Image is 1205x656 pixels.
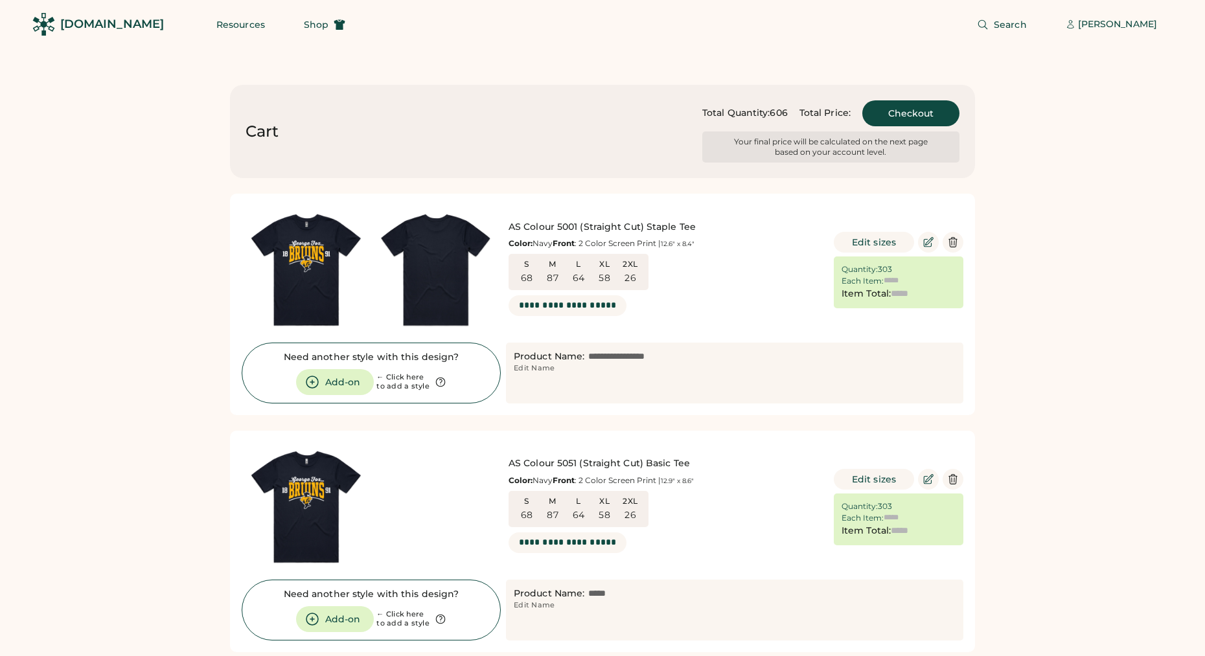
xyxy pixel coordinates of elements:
div: Product Name: [514,350,584,363]
div: Edit Name [514,600,555,611]
button: Search [961,12,1042,38]
div: XL [594,259,615,269]
img: generate-image [242,205,371,335]
div: M [542,259,563,269]
div: 26 [625,272,636,285]
div: 68 [521,272,533,285]
div: 303 [878,501,892,512]
div: Each Item: [842,276,884,286]
div: 87 [547,272,558,285]
div: [DOMAIN_NAME] [60,16,164,32]
div: M [542,496,563,506]
div: Quantity: [842,501,878,512]
div: Navy : 2 Color Screen Print | [509,238,822,249]
button: Edit Product [918,469,939,490]
div: AS Colour 5001 (Straight Cut) Staple Tee [509,221,822,234]
div: 2XL [620,496,641,506]
button: Edit sizes [834,232,914,253]
div: Cart [246,121,279,142]
img: Rendered Logo - Screens [32,13,55,36]
div: L [568,496,589,506]
div: 58 [599,509,610,522]
div: S [516,259,537,269]
div: 303 [878,264,892,275]
span: Shop [304,20,328,29]
img: generate-image [242,442,371,572]
div: Need another style with this design? [284,588,459,601]
font: 12.9" x 8.6" [661,477,694,485]
div: Product Name: [514,587,584,600]
button: Add-on [296,606,374,632]
button: Delete [943,469,963,490]
div: Item Total: [842,288,891,300]
strong: Color: [509,475,533,485]
div: Edit Name [514,363,555,374]
div: 2XL [620,259,641,269]
button: Edit sizes [834,469,914,490]
div: L [568,259,589,269]
button: Shop [288,12,361,38]
div: Each Item: [842,513,884,523]
div: Total Quantity: [702,107,770,120]
img: yH5BAEAAAAALAAAAAABAAEAAAIBRAA7 [371,442,501,572]
span: Search [994,20,1027,29]
div: S [516,496,537,506]
button: Add-on [296,369,374,395]
button: Delete [943,232,963,253]
div: [PERSON_NAME] [1078,18,1157,31]
div: 87 [547,509,558,522]
div: Item Total: [842,525,891,537]
div: Need another style with this design? [284,351,459,364]
font: 12.6" x 8.4" [661,240,694,248]
div: XL [594,496,615,506]
div: 64 [573,509,585,522]
div: 64 [573,272,585,285]
strong: Color: [509,238,533,248]
button: Edit Product [918,232,939,253]
button: Checkout [862,100,959,126]
div: 58 [599,272,610,285]
div: Navy : 2 Color Screen Print | [509,475,822,486]
div: ← Click here to add a style [376,610,430,628]
div: 68 [521,509,533,522]
strong: Front [553,475,575,485]
div: AS Colour 5051 (Straight Cut) Basic Tee [509,457,822,470]
div: 606 [770,107,787,120]
img: generate-image [371,205,501,335]
div: 26 [625,509,636,522]
button: Resources [201,12,281,38]
div: Quantity: [842,264,878,275]
strong: Front [553,238,575,248]
div: Total Price: [799,107,851,120]
div: ← Click here to add a style [376,373,430,391]
div: Your final price will be calculated on the next page based on your account level. [730,137,931,157]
